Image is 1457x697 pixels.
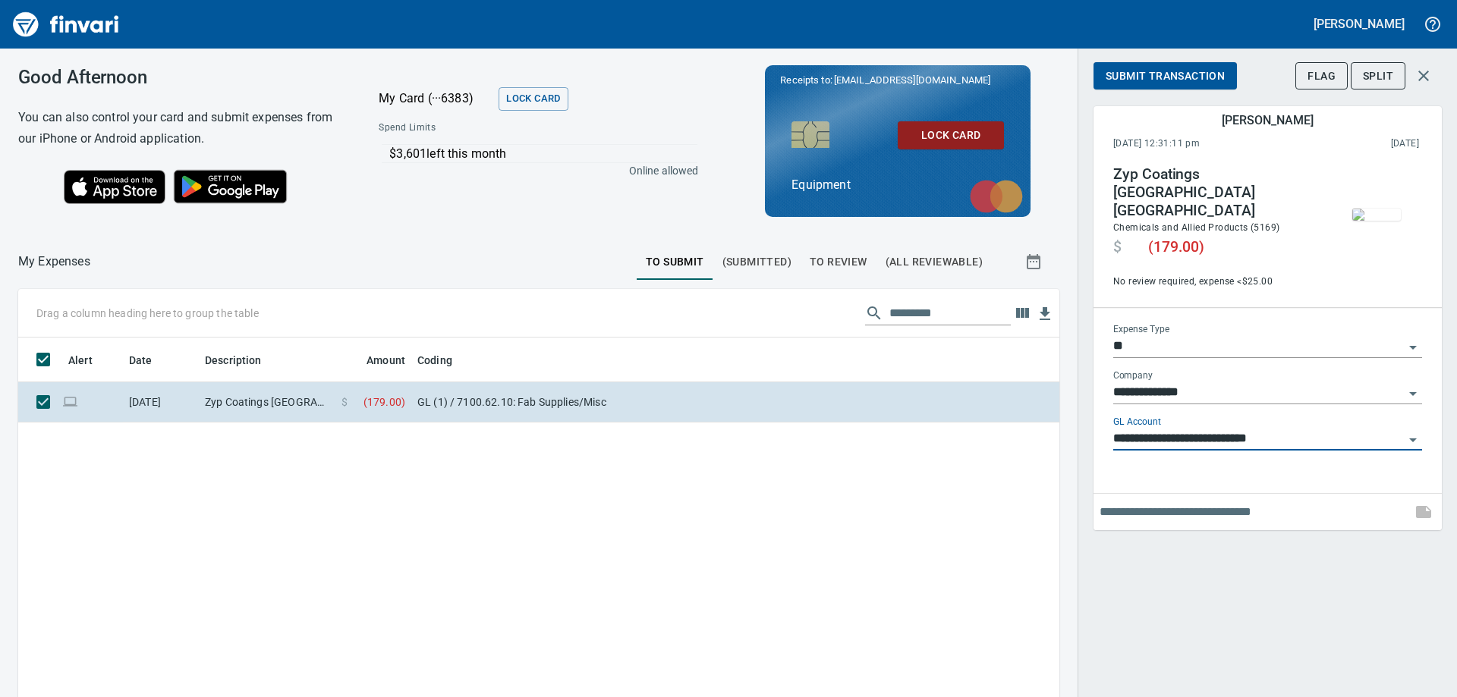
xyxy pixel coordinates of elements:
[499,87,568,111] button: Lock Card
[123,382,199,422] td: [DATE]
[363,394,405,410] span: ( 179.00 )
[129,351,153,369] span: Date
[810,253,867,272] span: To Review
[1405,58,1442,94] button: Close transaction
[1113,165,1320,220] h4: Zyp Coatings [GEOGRAPHIC_DATA] [GEOGRAPHIC_DATA]
[1148,238,1204,256] span: ( 179.00 )
[962,172,1031,221] img: mastercard.svg
[165,162,296,212] img: Get it on Google Play
[62,397,78,407] span: Online transaction
[1402,337,1424,358] button: Open
[1113,275,1320,290] span: No review required, expense < $25.00
[18,107,341,149] h6: You can also control your card and submit expenses from our iPhone or Android application.
[1308,67,1336,86] span: Flag
[341,394,348,410] span: $
[910,126,992,145] span: Lock Card
[1113,238,1122,256] span: $
[64,170,165,204] img: Download on the App Store
[1011,302,1034,325] button: Choose columns to display
[68,351,93,369] span: Alert
[1113,222,1279,233] span: Chemicals and Allied Products (5169)
[506,90,560,108] span: Lock Card
[68,351,112,369] span: Alert
[1113,137,1295,152] span: [DATE] 12:31:11 pm
[1113,325,1169,334] label: Expense Type
[1402,383,1424,404] button: Open
[722,253,791,272] span: (Submitted)
[379,121,565,136] span: Spend Limits
[347,351,405,369] span: Amount
[379,89,492,108] p: My Card (···6383)
[1310,12,1408,36] button: [PERSON_NAME]
[18,67,341,88] h3: Good Afternoon
[389,145,697,163] p: $3,601 left this month
[1363,67,1393,86] span: Split
[1295,137,1419,152] span: This charge was settled by the merchant and appears on the 2025/08/23 statement.
[791,176,1004,194] p: Equipment
[1222,112,1313,128] h5: [PERSON_NAME]
[129,351,172,369] span: Date
[1113,372,1153,381] label: Company
[205,351,282,369] span: Description
[1402,429,1424,451] button: Open
[9,6,123,42] img: Finvari
[780,73,1015,88] p: Receipts to:
[417,351,472,369] span: Coding
[199,382,335,422] td: Zyp Coatings [GEOGRAPHIC_DATA] [GEOGRAPHIC_DATA]
[832,73,992,87] span: [EMAIL_ADDRESS][DOMAIN_NAME]
[1113,418,1161,427] label: GL Account
[18,253,90,271] nav: breadcrumb
[18,253,90,271] p: My Expenses
[367,351,405,369] span: Amount
[205,351,262,369] span: Description
[646,253,704,272] span: To Submit
[1094,62,1237,90] button: Submit Transaction
[898,121,1004,149] button: Lock Card
[1405,494,1442,530] span: This records your note into the expense
[417,351,452,369] span: Coding
[411,382,791,422] td: GL (1) / 7100.62.10: Fab Supplies/Misc
[1352,209,1401,221] img: receipts%2Ftapani%2F2025-08-20%2Fp0IkTf4V1WVqLFssV1k87GM5Il53__YjOD6SWOwK6u5yhKN6Pf.jpg
[886,253,983,272] span: (All Reviewable)
[1034,303,1056,325] button: Download Table
[367,163,698,178] p: Online allowed
[1314,16,1405,32] h5: [PERSON_NAME]
[1106,67,1225,86] span: Submit Transaction
[1351,62,1405,90] button: Split
[1295,62,1348,90] button: Flag
[36,306,259,321] p: Drag a column heading here to group the table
